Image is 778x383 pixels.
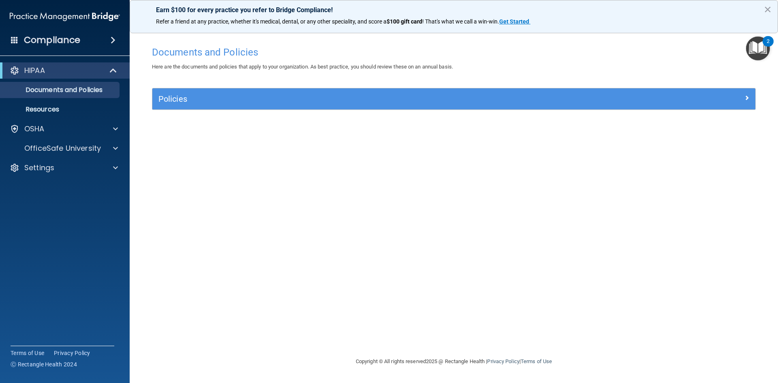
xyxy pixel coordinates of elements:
[487,358,519,364] a: Privacy Policy
[24,124,45,134] p: OSHA
[422,18,499,25] span: ! That's what we call a win-win.
[152,47,756,58] h4: Documents and Policies
[306,349,602,374] div: Copyright © All rights reserved 2025 @ Rectangle Health | |
[54,349,90,357] a: Privacy Policy
[387,18,422,25] strong: $100 gift card
[521,358,552,364] a: Terms of Use
[5,105,116,113] p: Resources
[10,9,120,25] img: PMB logo
[499,18,530,25] a: Get Started
[152,64,453,70] span: Here are the documents and policies that apply to your organization. As best practice, you should...
[767,41,769,52] div: 2
[10,143,118,153] a: OfficeSafe University
[156,6,752,14] p: Earn $100 for every practice you refer to Bridge Compliance!
[24,143,101,153] p: OfficeSafe University
[11,349,44,357] a: Terms of Use
[5,86,116,94] p: Documents and Policies
[10,66,118,75] a: HIPAA
[24,163,54,173] p: Settings
[764,3,772,16] button: Close
[156,18,387,25] span: Refer a friend at any practice, whether it's medical, dental, or any other speciality, and score a
[499,18,529,25] strong: Get Started
[158,94,598,103] h5: Policies
[10,124,118,134] a: OSHA
[24,34,80,46] h4: Compliance
[11,360,77,368] span: Ⓒ Rectangle Health 2024
[158,92,749,105] a: Policies
[638,325,768,358] iframe: Drift Widget Chat Controller
[746,36,770,60] button: Open Resource Center, 2 new notifications
[10,163,118,173] a: Settings
[24,66,45,75] p: HIPAA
